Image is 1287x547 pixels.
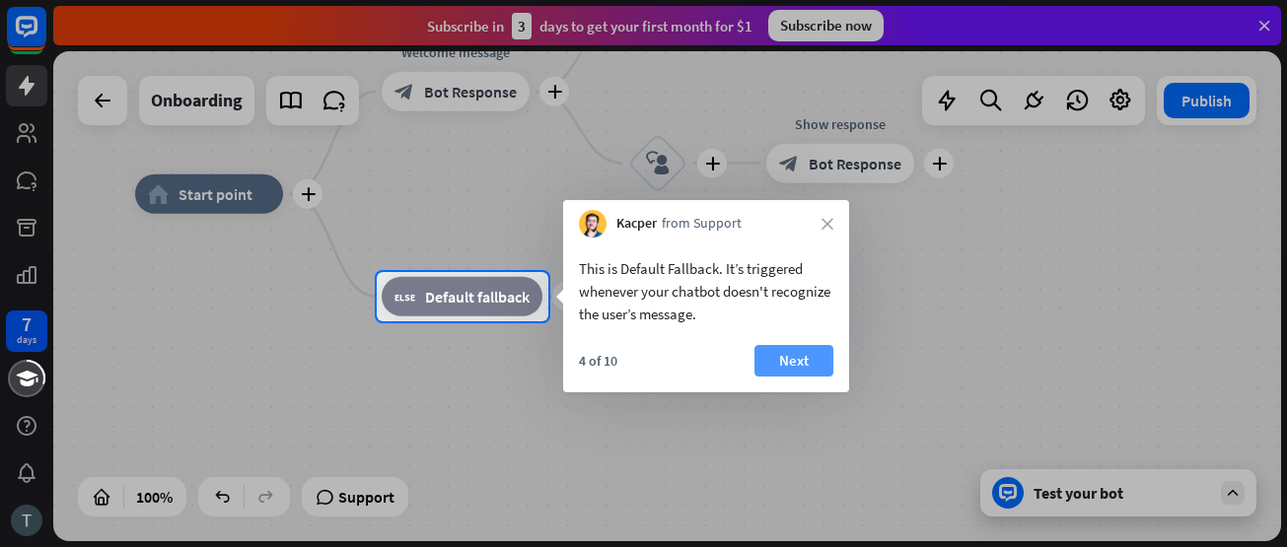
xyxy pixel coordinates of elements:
span: Default fallback [425,287,530,307]
span: from Support [662,214,742,234]
span: Kacper [616,214,657,234]
i: close [822,218,833,230]
i: block_fallback [394,287,415,307]
button: Next [754,345,833,376]
div: This is Default Fallback. It’s triggered whenever your chatbot doesn't recognize the user’s message. [579,257,833,325]
div: 4 of 10 [579,352,617,370]
button: Open LiveChat chat widget [16,8,75,67]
